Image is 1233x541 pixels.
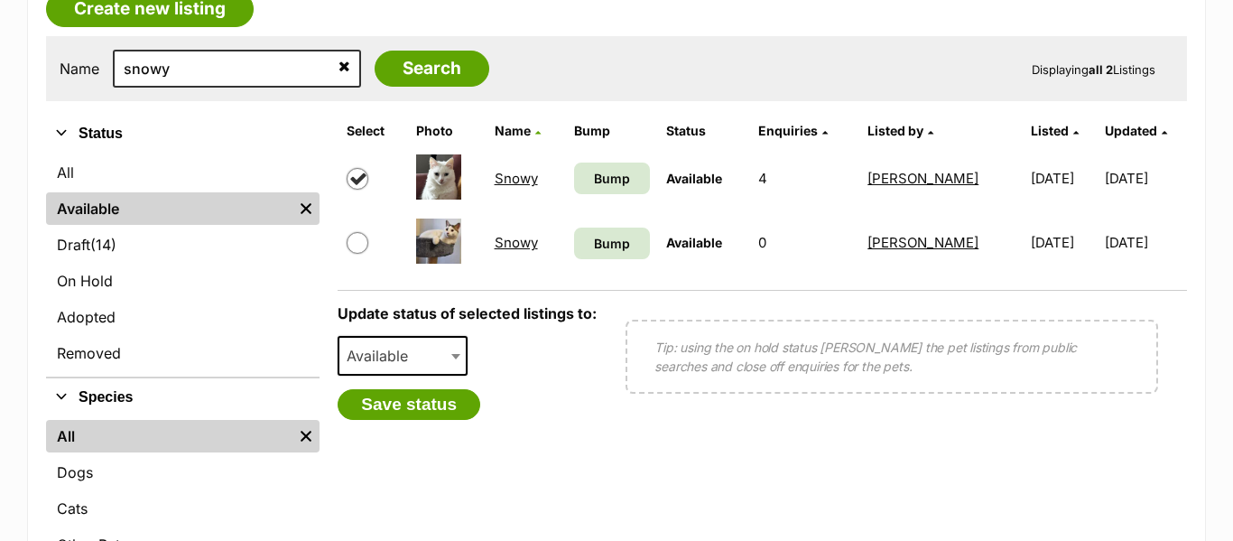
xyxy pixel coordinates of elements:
[1031,123,1079,138] a: Listed
[46,420,292,452] a: All
[339,117,406,145] th: Select
[594,169,630,188] span: Bump
[1105,147,1185,210] td: [DATE]
[495,123,541,138] a: Name
[567,117,657,145] th: Bump
[1032,62,1155,77] span: Displaying Listings
[409,117,486,145] th: Photo
[574,163,650,194] a: Bump
[338,336,468,376] span: Available
[751,147,858,210] td: 4
[1105,123,1157,138] span: Updated
[46,156,320,189] a: All
[1024,147,1104,210] td: [DATE]
[495,234,538,251] a: Snowy
[1031,123,1069,138] span: Listed
[46,122,320,145] button: Status
[574,228,650,259] a: Bump
[495,123,531,138] span: Name
[46,192,292,225] a: Available
[1105,211,1185,274] td: [DATE]
[1105,123,1167,138] a: Updated
[46,492,320,525] a: Cats
[60,61,99,77] label: Name
[867,123,933,138] a: Listed by
[416,219,461,264] img: Snowy
[46,229,320,261] a: Draft
[495,170,538,187] a: Snowy
[339,343,426,368] span: Available
[867,234,978,251] a: [PERSON_NAME]
[654,338,1129,376] p: Tip: using the on hold status [PERSON_NAME] the pet listings from public searches and close off e...
[758,123,818,138] span: translation missing: en.admin.listings.index.attributes.enquiries
[751,211,858,274] td: 0
[46,301,320,333] a: Adopted
[46,153,320,377] div: Status
[594,234,630,253] span: Bump
[46,456,320,489] a: Dogs
[375,51,489,87] input: Search
[90,234,116,256] span: (14)
[758,123,828,138] a: Enquiries
[659,117,749,145] th: Status
[666,235,722,250] span: Available
[867,170,978,187] a: [PERSON_NAME]
[46,265,320,297] a: On Hold
[867,123,923,138] span: Listed by
[46,337,320,369] a: Removed
[292,192,320,225] a: Remove filter
[292,420,320,452] a: Remove filter
[666,171,722,186] span: Available
[338,304,597,322] label: Update status of selected listings to:
[338,389,480,420] button: Save status
[46,386,320,409] button: Species
[1089,62,1113,77] strong: all 2
[1024,211,1104,274] td: [DATE]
